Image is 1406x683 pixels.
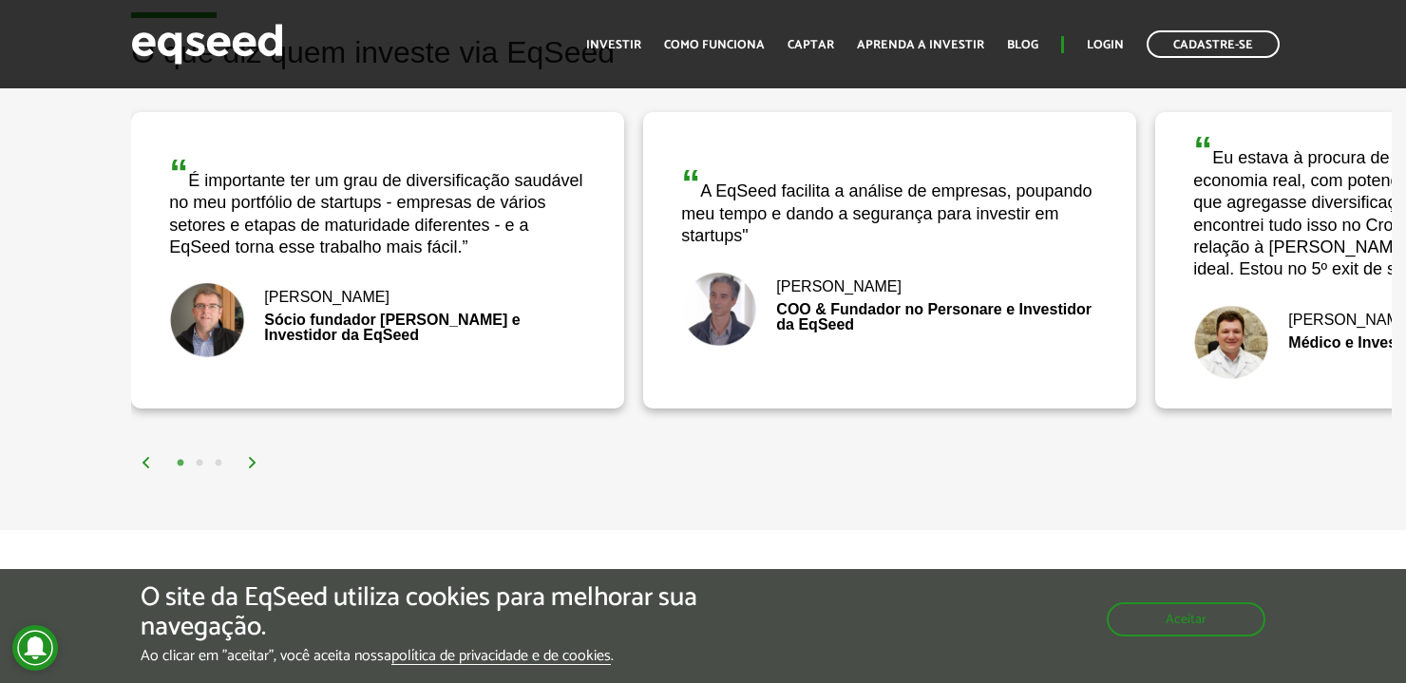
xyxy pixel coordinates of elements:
[664,39,765,51] a: Como funciona
[1147,30,1280,58] a: Cadastre-se
[169,282,245,358] img: Nick Johnston
[681,162,700,204] span: “
[169,152,188,194] span: “
[190,454,209,473] button: 2 of 2
[788,39,834,51] a: Captar
[681,302,1098,332] div: COO & Fundador no Personare e Investidor da EqSeed
[681,279,1098,294] div: [PERSON_NAME]
[141,583,815,642] h5: O site da EqSeed utiliza cookies para melhorar sua navegação.
[169,290,586,305] div: [PERSON_NAME]
[171,454,190,473] button: 1 of 2
[1193,305,1269,381] img: Fernando De Marco
[391,649,611,665] a: política de privacidade e de cookies
[857,39,984,51] a: Aprenda a investir
[1007,39,1038,51] a: Blog
[681,164,1098,247] div: A EqSeed facilita a análise de empresas, poupando meu tempo e dando a segurança para investir em ...
[586,39,641,51] a: Investir
[1107,602,1265,636] button: Aceitar
[247,457,258,468] img: arrow%20right.svg
[141,457,152,468] img: arrow%20left.svg
[169,313,586,343] div: Sócio fundador [PERSON_NAME] e Investidor da EqSeed
[141,647,815,665] p: Ao clicar em "aceitar", você aceita nossa .
[209,454,228,473] button: 3 of 2
[681,272,757,348] img: Bruno Rodrigues
[1193,129,1212,171] span: “
[1087,39,1124,51] a: Login
[131,19,283,69] img: EqSeed
[169,154,586,259] div: É importante ter um grau de diversificação saudável no meu portfólio de startups - empresas de vá...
